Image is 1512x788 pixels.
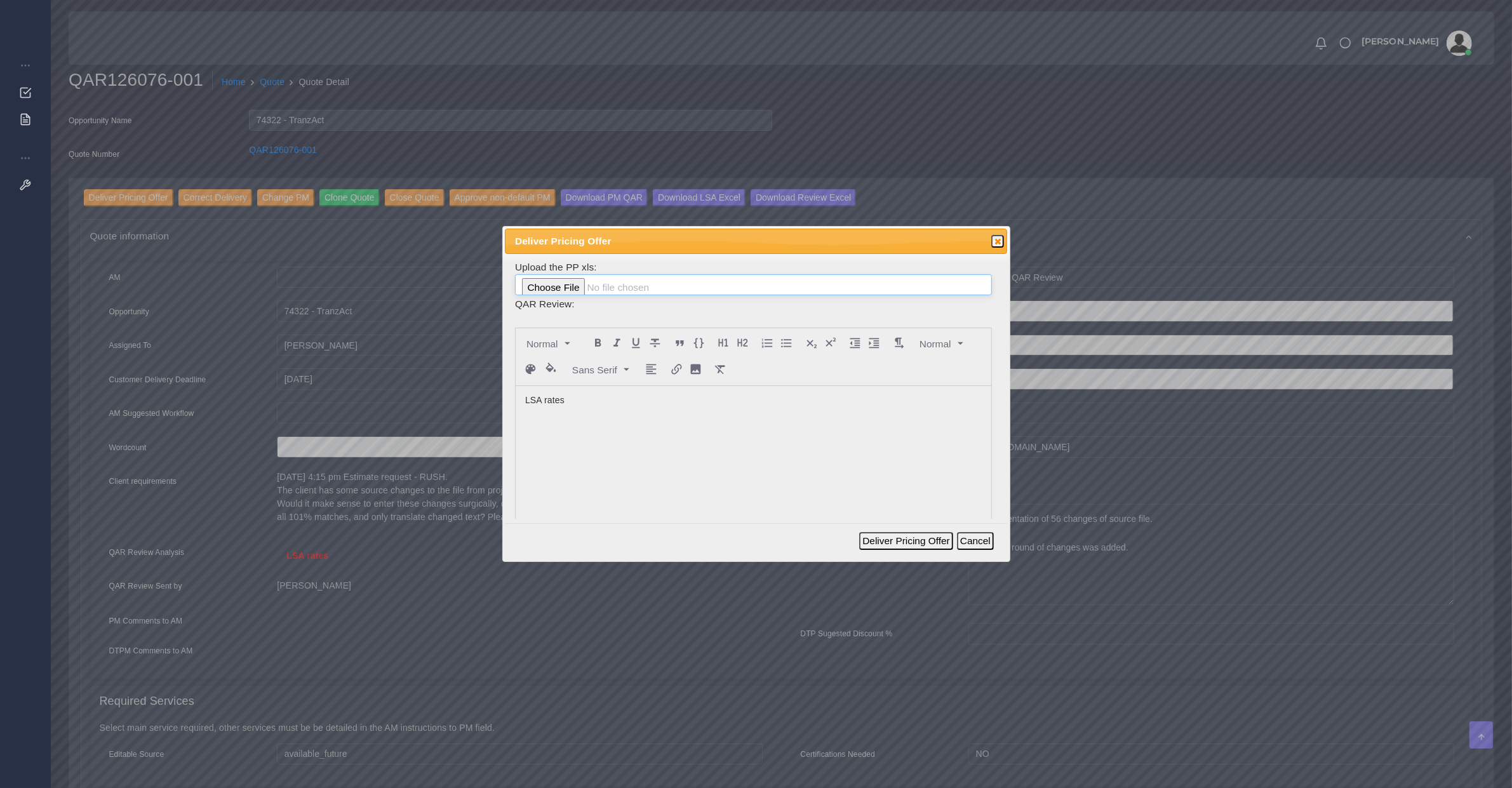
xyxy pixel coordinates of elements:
button: Deliver Pricing Offer [859,532,953,550]
button: Cancel [957,532,994,550]
p: LSA rates [525,394,982,407]
td: QAR Review: [514,296,993,312]
td: Upload the PP xls: [514,259,993,297]
button: Close [991,235,1004,248]
span: Deliver Pricing Offer [515,234,949,248]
